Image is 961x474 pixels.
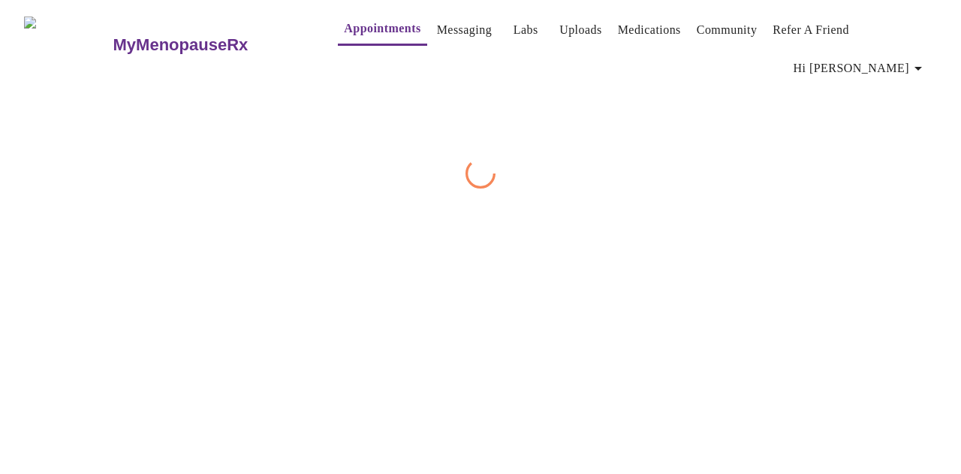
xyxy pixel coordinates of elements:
[788,53,933,83] button: Hi [PERSON_NAME]
[612,15,687,45] button: Medications
[697,20,758,41] a: Community
[111,19,308,71] a: MyMenopauseRx
[559,20,602,41] a: Uploads
[502,15,550,45] button: Labs
[618,20,681,41] a: Medications
[773,20,849,41] a: Refer a Friend
[794,58,927,79] span: Hi [PERSON_NAME]
[767,15,855,45] button: Refer a Friend
[344,18,420,39] a: Appointments
[514,20,538,41] a: Labs
[113,35,249,55] h3: MyMenopauseRx
[431,15,498,45] button: Messaging
[437,20,492,41] a: Messaging
[24,17,111,73] img: MyMenopauseRx Logo
[553,15,608,45] button: Uploads
[338,14,426,46] button: Appointments
[691,15,764,45] button: Community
